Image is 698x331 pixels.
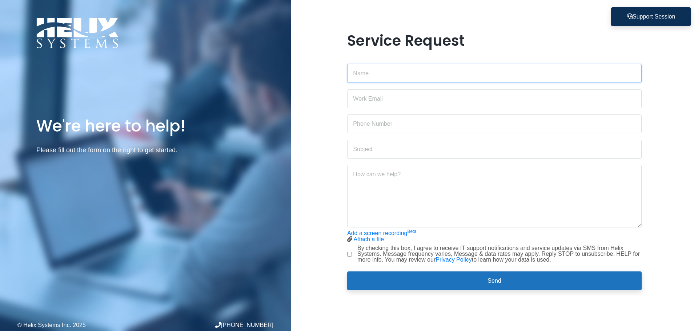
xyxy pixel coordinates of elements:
h1: Service Request [347,32,642,49]
img: Logo [36,17,119,48]
input: Name [347,64,642,83]
a: Privacy Policy [436,257,472,263]
label: By checking this box, I agree to receive IT support notifications and service updates via SMS fro... [357,245,642,263]
input: Phone Number [347,114,642,133]
sup: Beta [407,229,416,234]
input: Subject [347,140,642,159]
input: Work Email [347,89,642,108]
h1: We're here to help! [36,116,254,136]
a: Attach a file [354,236,384,242]
button: Support Session [611,7,691,26]
div: © Helix Systems Inc. 2025 [17,322,145,328]
button: Send [347,271,642,290]
div: [PHONE_NUMBER] [145,322,273,328]
p: Please fill out the form on the right to get started. [36,145,254,156]
a: Add a screen recordingBeta [347,230,416,236]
